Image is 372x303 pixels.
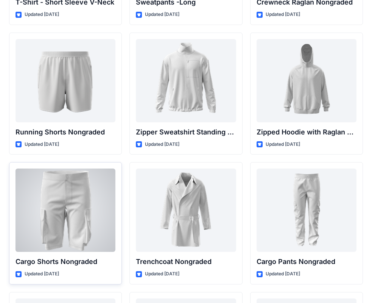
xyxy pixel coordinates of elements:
[25,270,59,278] p: Updated [DATE]
[145,11,179,19] p: Updated [DATE]
[257,127,356,137] p: Zipped Hoodie with Raglan Sleeve Nongraded
[25,141,59,148] p: Updated [DATE]
[136,169,236,252] a: Trenchcoat Nongraded
[257,169,356,252] a: Cargo Pants Nongraded
[266,141,300,148] p: Updated [DATE]
[136,256,236,267] p: Trenchcoat Nongraded
[25,11,59,19] p: Updated [DATE]
[16,256,115,267] p: Cargo Shorts Nongraded
[266,270,300,278] p: Updated [DATE]
[16,127,115,137] p: Running Shorts Nongraded
[145,141,179,148] p: Updated [DATE]
[145,270,179,278] p: Updated [DATE]
[266,11,300,19] p: Updated [DATE]
[136,39,236,122] a: Zipper Sweatshirt Standing Collar Nongraded
[257,39,356,122] a: Zipped Hoodie with Raglan Sleeve Nongraded
[257,256,356,267] p: Cargo Pants Nongraded
[16,169,115,252] a: Cargo Shorts Nongraded
[16,39,115,122] a: Running Shorts Nongraded
[136,127,236,137] p: Zipper Sweatshirt Standing Collar Nongraded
